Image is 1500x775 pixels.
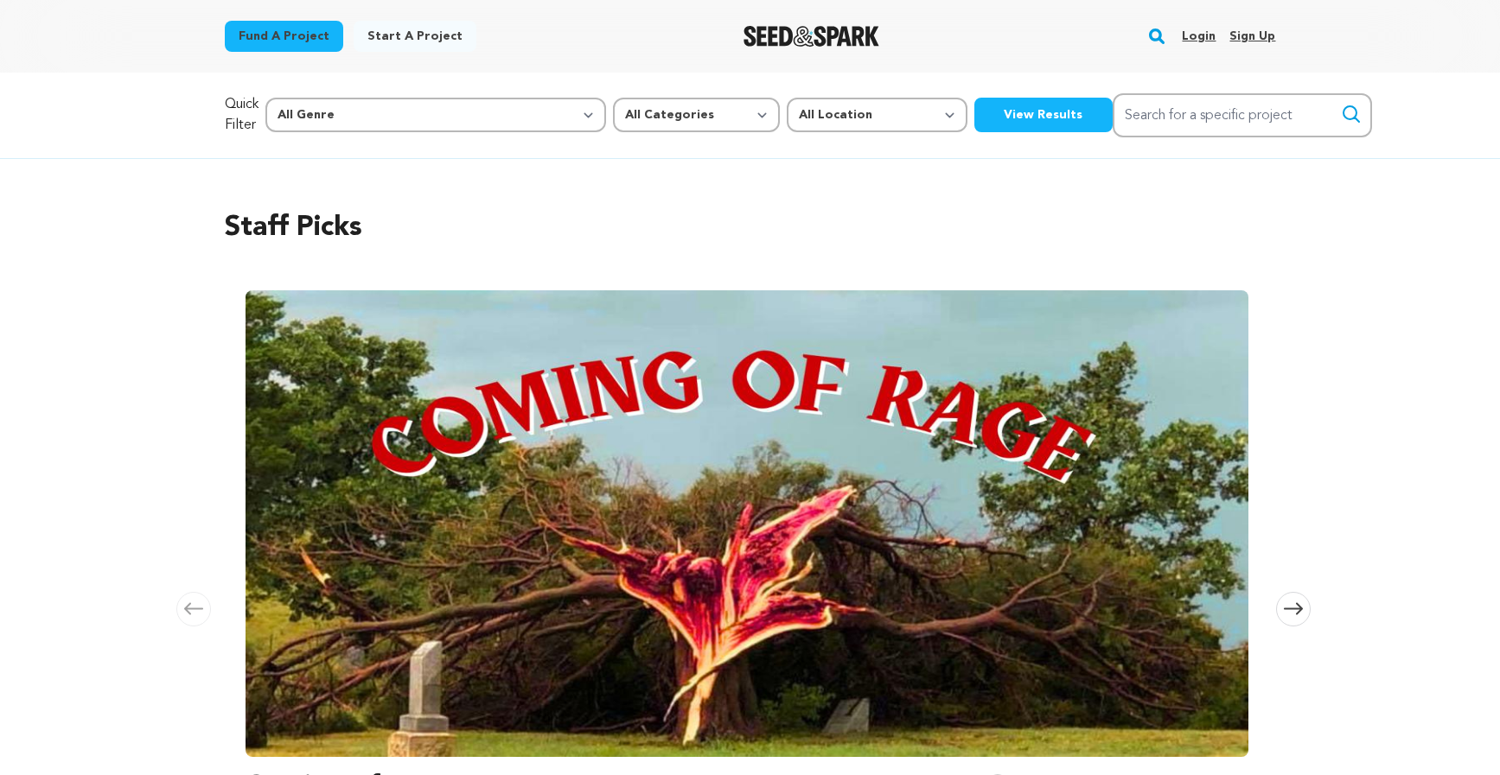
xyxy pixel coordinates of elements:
[246,290,1248,757] img: Coming of Rage image
[225,207,1276,249] h2: Staff Picks
[225,21,343,52] a: Fund a project
[225,94,259,136] p: Quick Filter
[744,26,879,47] a: Seed&Spark Homepage
[1182,22,1216,50] a: Login
[354,21,476,52] a: Start a project
[1113,93,1372,137] input: Search for a specific project
[1229,22,1275,50] a: Sign up
[744,26,879,47] img: Seed&Spark Logo Dark Mode
[974,98,1113,132] button: View Results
